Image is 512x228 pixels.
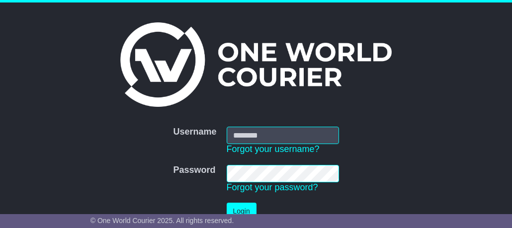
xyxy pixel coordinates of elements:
label: Password [173,165,215,176]
button: Login [227,203,256,220]
a: Forgot your username? [227,144,320,154]
a: Forgot your password? [227,182,318,192]
img: One World [120,22,392,107]
label: Username [173,127,216,138]
span: © One World Courier 2025. All rights reserved. [90,217,234,225]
